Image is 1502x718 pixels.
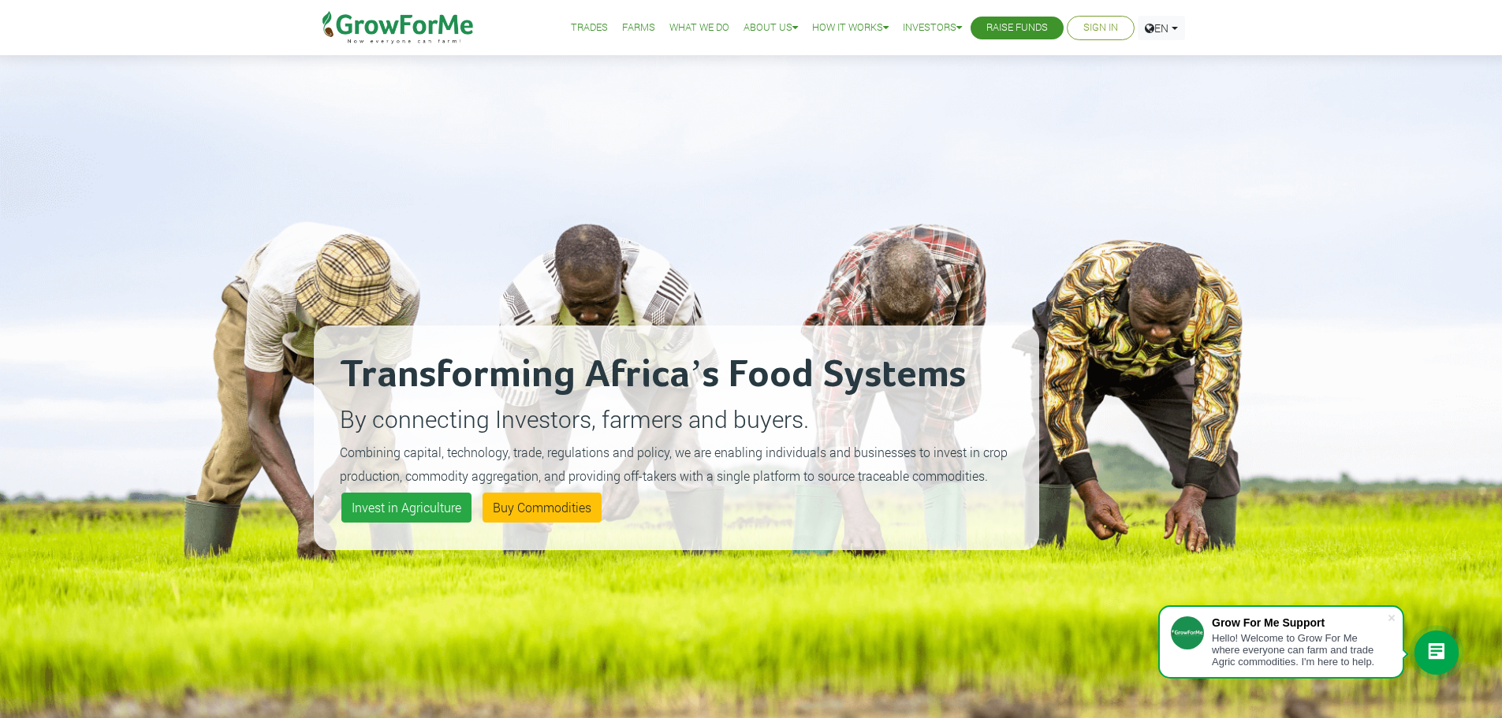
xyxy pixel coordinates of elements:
a: How it Works [812,20,889,36]
a: Sign In [1083,20,1118,36]
a: Farms [622,20,655,36]
div: Hello! Welcome to Grow For Me where everyone can farm and trade Agric commodities. I'm here to help. [1212,632,1387,668]
a: Buy Commodities [483,493,602,523]
a: Investors [903,20,962,36]
h2: Transforming Africa’s Food Systems [340,352,1013,399]
small: Combining capital, technology, trade, regulations and policy, we are enabling individuals and bus... [340,444,1008,484]
a: About Us [744,20,798,36]
a: EN [1138,16,1185,40]
a: What We Do [669,20,729,36]
div: Grow For Me Support [1212,616,1387,629]
a: Invest in Agriculture [341,493,471,523]
a: Raise Funds [986,20,1048,36]
a: Trades [571,20,608,36]
p: By connecting Investors, farmers and buyers. [340,401,1013,437]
